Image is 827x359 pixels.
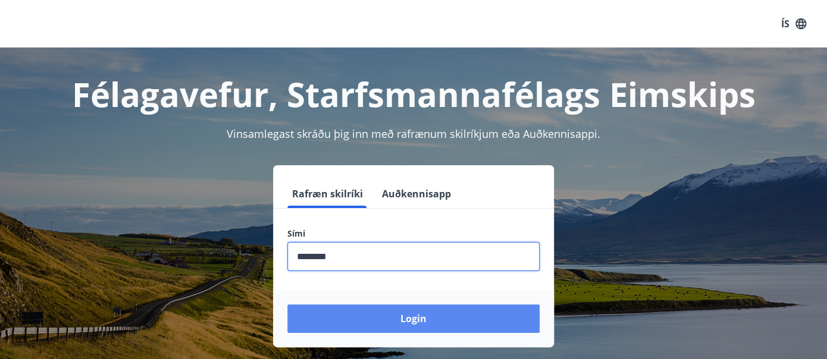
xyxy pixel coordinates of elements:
button: Auðkennisapp [377,179,456,208]
span: Vinsamlegast skráðu þig inn með rafrænum skilríkjum eða Auðkennisappi. [227,127,600,141]
label: Sími [287,228,540,240]
button: Login [287,304,540,333]
h1: Félagavefur, Starfsmannafélags Eimskips [14,71,813,116]
button: ÍS [775,13,813,34]
button: Rafræn skilríki [287,179,368,208]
